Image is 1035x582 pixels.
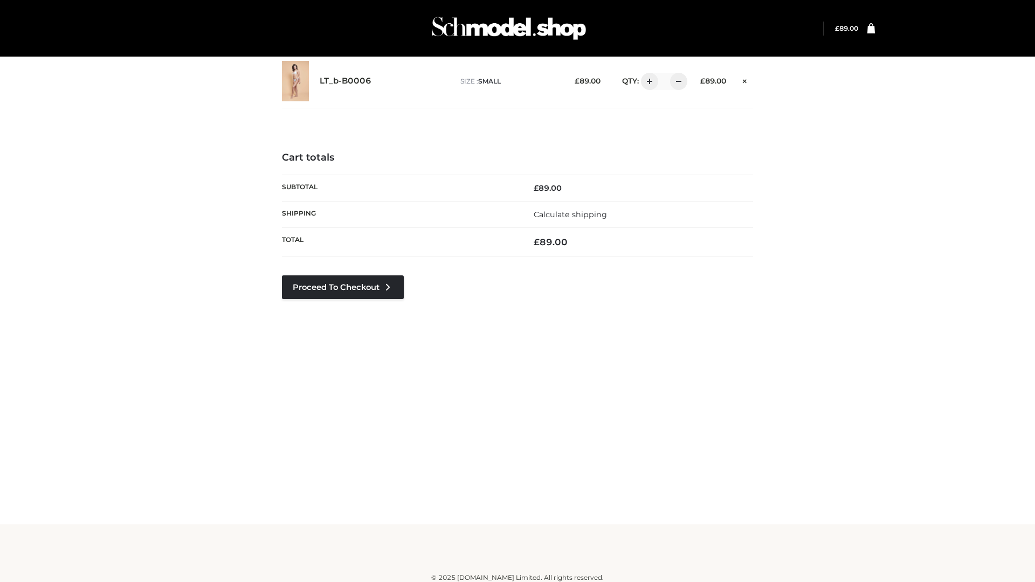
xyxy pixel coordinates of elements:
bdi: 89.00 [534,237,568,247]
a: Proceed to Checkout [282,275,404,299]
div: QTY: [611,73,684,90]
th: Subtotal [282,175,517,201]
a: £89.00 [835,24,858,32]
span: £ [700,77,705,85]
a: LT_b-B0006 [320,76,371,86]
span: £ [534,237,540,247]
th: Shipping [282,201,517,227]
a: Calculate shipping [534,210,607,219]
a: Remove this item [737,73,753,87]
bdi: 89.00 [700,77,726,85]
th: Total [282,228,517,257]
span: £ [575,77,579,85]
img: Schmodel Admin 964 [428,7,590,50]
p: size : [460,77,558,86]
bdi: 89.00 [534,183,562,193]
span: £ [534,183,539,193]
span: SMALL [478,77,501,85]
span: £ [835,24,839,32]
bdi: 89.00 [575,77,601,85]
h4: Cart totals [282,152,753,164]
bdi: 89.00 [835,24,858,32]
